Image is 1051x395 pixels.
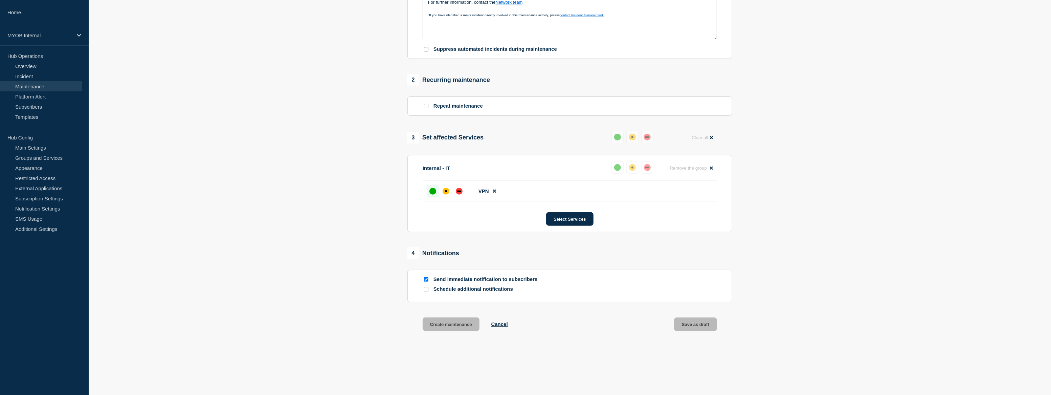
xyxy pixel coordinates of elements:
button: Select Services [546,212,593,226]
button: Create maintenance [423,317,479,331]
div: down [644,134,651,140]
button: affected [626,161,639,174]
button: Remove the group [666,161,717,175]
span: 2 [407,74,419,86]
div: up [614,134,621,140]
input: Schedule additional notifications [424,287,428,291]
div: up [614,164,621,171]
p: Suppress automated incidents during maintenance [433,46,557,52]
p: Schedule additional notifications [433,286,542,292]
span: "If you have identified a major incident directly involved in this maintenance activity, please [428,13,560,17]
span: 3 [407,132,419,144]
button: Cancel [491,321,508,327]
div: down [644,164,651,171]
button: Save as draft [674,317,717,331]
span: 4 [407,247,419,259]
span: VPN [478,188,489,194]
p: Internal - IT [423,165,450,171]
a: contact Incident Management" [560,13,604,17]
p: Repeat maintenance [433,103,483,109]
div: down [456,188,463,195]
span: Remove the group [670,166,707,171]
div: Notifications [407,247,459,259]
div: affected [443,188,449,195]
button: down [641,161,653,174]
input: Repeat maintenance [424,104,428,108]
div: affected [629,134,636,140]
button: Clear all [688,131,717,144]
input: Suppress automated incidents during maintenance [424,47,428,51]
input: Send immediate notification to subscribers [424,277,428,282]
div: up [429,188,436,195]
p: Send immediate notification to subscribers [433,276,542,283]
button: affected [626,131,639,143]
button: down [641,131,653,143]
div: Set affected Services [407,132,484,144]
button: up [611,161,624,174]
div: Recurring maintenance [407,74,490,86]
p: MYOB Internal [7,32,72,38]
button: up [611,131,624,143]
div: affected [629,164,636,171]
